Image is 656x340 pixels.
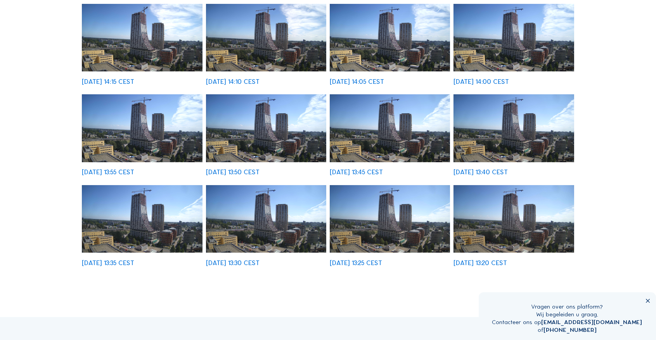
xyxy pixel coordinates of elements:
img: image_52658251 [453,94,574,162]
div: [DATE] 14:10 CEST [206,78,260,85]
img: image_52658114 [82,185,202,253]
div: [DATE] 14:05 CEST [330,78,384,85]
img: image_52658573 [206,94,326,162]
div: [DATE] 13:40 CEST [453,169,508,175]
a: [EMAIL_ADDRESS][DOMAIN_NAME] [541,318,642,326]
img: image_52657873 [330,185,450,253]
div: Vragen over ons platform? [492,303,642,311]
div: [DATE] 13:35 CEST [82,260,134,266]
div: [DATE] 13:55 CEST [82,169,134,175]
img: image_52658953 [330,4,450,72]
a: [PHONE_NUMBER] [543,326,597,333]
img: image_52659262 [82,4,202,72]
div: Wij begeleiden u graag. [492,311,642,318]
div: [DATE] 13:45 CEST [330,169,383,175]
img: image_52659099 [206,4,326,72]
img: image_52658649 [82,94,202,162]
div: [DATE] 13:25 CEST [330,260,382,266]
div: [DATE] 13:50 CEST [206,169,260,175]
div: [DATE] 14:00 CEST [453,78,509,85]
img: image_52658400 [330,94,450,162]
div: [DATE] 13:30 CEST [206,260,260,266]
div: [DATE] 13:20 CEST [453,260,507,266]
div: [DATE] 14:15 CEST [82,78,134,85]
img: image_52658795 [453,4,574,72]
img: image_52657733 [453,185,574,253]
div: of [492,326,642,334]
div: Contacteer ons op [492,318,642,326]
img: image_52658030 [206,185,326,253]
